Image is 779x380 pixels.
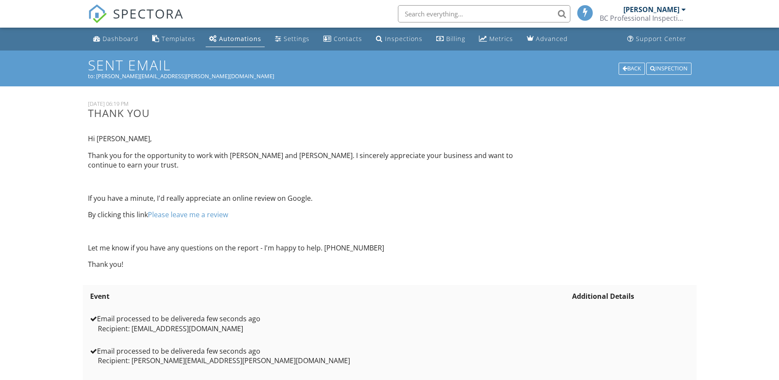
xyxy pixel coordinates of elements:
[219,35,261,43] div: Automations
[88,57,691,73] h1: Sent Email
[334,35,362,43] div: Contacts
[88,100,538,107] div: [DATE] 06:19 PM
[619,63,645,75] div: Back
[523,31,571,47] a: Advanced
[113,4,184,22] span: SPECTORA
[88,12,184,30] a: SPECTORA
[623,5,679,14] div: [PERSON_NAME]
[489,35,513,43] div: Metrics
[90,346,568,356] div: Email processed to be delivered
[398,5,570,22] input: Search everything...
[385,35,422,43] div: Inspections
[570,285,691,307] th: Additional Details
[636,35,686,43] div: Support Center
[619,64,646,72] a: Back
[646,63,691,75] div: Inspection
[433,31,469,47] a: Billing
[284,35,310,43] div: Settings
[90,324,568,333] div: Recipient: [EMAIL_ADDRESS][DOMAIN_NAME]
[88,285,570,307] th: Event
[88,193,538,203] p: If you have a minute, I'd really appreciate an online review on Google.
[646,64,691,72] a: Inspection
[103,35,138,43] div: Dashboard
[600,14,686,22] div: BC Professional Inspections LLC
[201,346,260,356] span: 2025-08-27T23:19:13Z
[272,31,313,47] a: Settings
[446,35,465,43] div: Billing
[201,314,260,323] span: 2025-08-27T23:19:13Z
[148,210,228,219] a: Please leave me a review
[90,314,568,323] div: Email processed to be delivered
[90,31,142,47] a: Dashboard
[372,31,426,47] a: Inspections
[624,31,690,47] a: Support Center
[88,134,538,143] p: Hi [PERSON_NAME],
[320,31,366,47] a: Contacts
[88,243,538,253] p: Let me know if you have any questions on the report - I'm happy to help. [PHONE_NUMBER]
[88,151,538,170] p: Thank you for the opportunity to work with [PERSON_NAME] and [PERSON_NAME]. I sincerely appreciat...
[88,210,538,219] p: By clicking this link
[88,4,107,23] img: The Best Home Inspection Software - Spectora
[476,31,516,47] a: Metrics
[90,356,568,365] div: Recipient: [PERSON_NAME][EMAIL_ADDRESS][PERSON_NAME][DOMAIN_NAME]
[88,73,691,79] div: to: [PERSON_NAME][EMAIL_ADDRESS][PERSON_NAME][DOMAIN_NAME]
[162,35,195,43] div: Templates
[88,107,538,119] h3: Thank you
[206,31,265,47] a: Automations (Basic)
[149,31,199,47] a: Templates
[88,260,538,269] p: Thank you!
[536,35,568,43] div: Advanced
